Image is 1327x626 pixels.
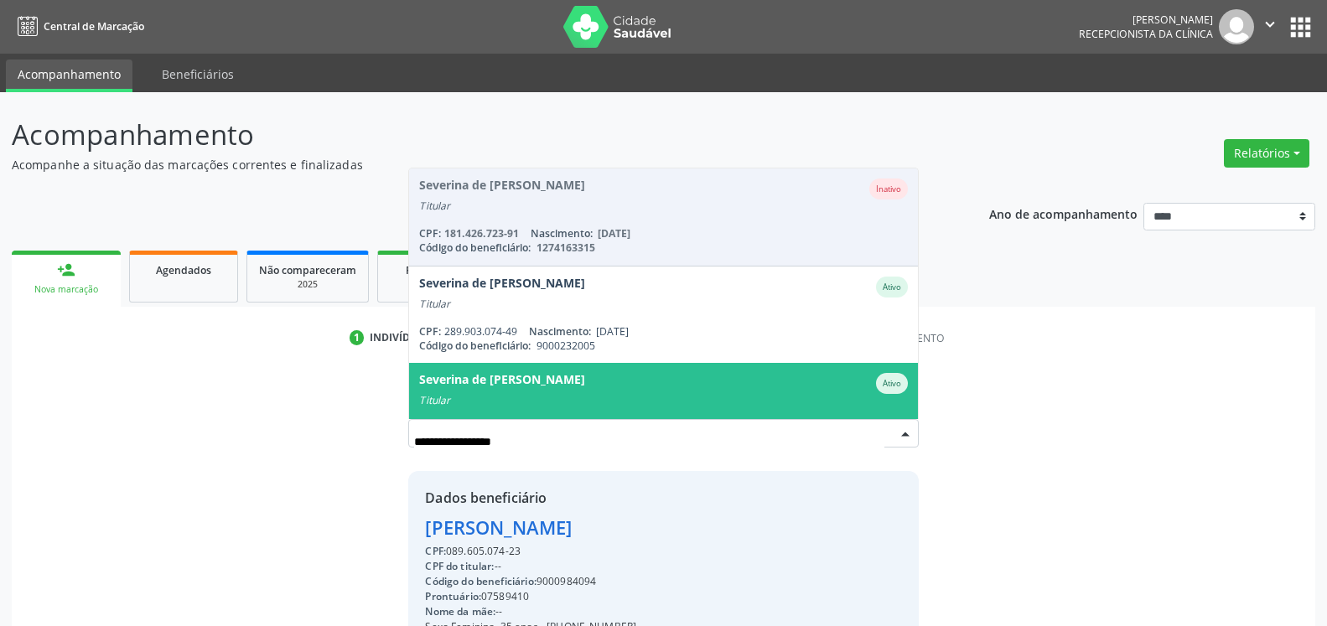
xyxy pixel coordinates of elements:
[1079,13,1213,27] div: [PERSON_NAME]
[1261,15,1279,34] i: 
[259,263,356,277] span: Não compareceram
[12,13,144,40] a: Central de Marcação
[419,277,585,297] div: Severina de [PERSON_NAME]
[57,261,75,279] div: person_add
[419,394,907,407] div: Titular
[529,324,591,339] span: Nascimento:
[425,574,711,589] div: 9000984094
[419,324,441,339] span: CPF:
[425,559,494,573] span: CPF do titular:
[44,19,144,34] span: Central de Marcação
[350,330,365,345] div: 1
[883,282,901,292] small: Ativo
[6,59,132,92] a: Acompanhamento
[425,488,711,508] div: Dados beneficiário
[23,283,109,296] div: Nova marcação
[425,604,711,619] div: --
[883,378,901,389] small: Ativo
[537,339,595,353] span: 9000232005
[370,330,426,345] div: Indivíduo
[1224,139,1309,168] button: Relatórios
[419,324,907,339] div: 289.903.074-49
[1219,9,1254,44] img: img
[425,589,711,604] div: 07589410
[390,278,474,291] div: 2025
[425,559,711,574] div: --
[596,324,629,339] span: [DATE]
[425,514,711,541] div: [PERSON_NAME]
[425,544,711,559] div: 089.605.074-23
[1286,13,1315,42] button: apps
[419,339,531,353] span: Código do beneficiário:
[425,589,481,603] span: Prontuário:
[1079,27,1213,41] span: Recepcionista da clínica
[419,297,907,311] div: Titular
[425,574,536,588] span: Código do beneficiário:
[989,203,1138,224] p: Ano de acompanhamento
[156,263,211,277] span: Agendados
[425,544,446,558] span: CPF:
[259,278,356,291] div: 2025
[406,263,458,277] span: Resolvidos
[1254,9,1286,44] button: 
[12,114,925,156] p: Acompanhamento
[419,373,585,394] div: Severina de [PERSON_NAME]
[150,59,246,89] a: Beneficiários
[425,604,495,618] span: Nome da mãe:
[12,156,925,173] p: Acompanhe a situação das marcações correntes e finalizadas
